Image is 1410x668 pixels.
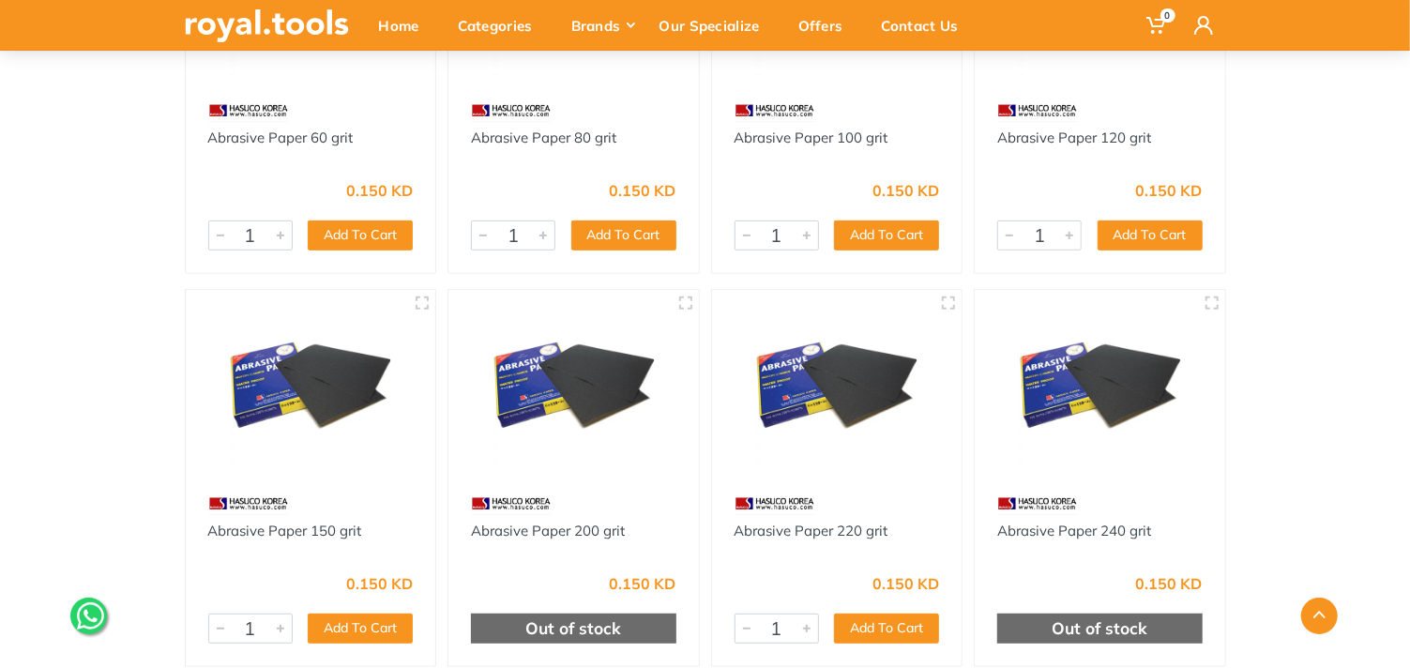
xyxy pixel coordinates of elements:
img: Royal Tools - Abrasive Paper 220 grit [729,307,946,469]
div: 0.150 KD [610,576,676,591]
div: Categories [445,6,558,45]
div: 0.150 KD [346,576,413,591]
div: Home [366,6,445,45]
button: Add To Cart [834,220,939,250]
a: Abrasive Paper 150 grit [208,522,362,539]
div: 0.150 KD [872,183,939,198]
img: 88.webp [208,95,289,128]
div: 0.150 KD [346,183,413,198]
img: 88.webp [471,488,552,521]
img: 88.webp [735,488,815,521]
button: Add To Cart [571,220,676,250]
img: 88.webp [208,488,289,521]
a: Abrasive Paper 100 grit [735,129,888,146]
div: 0.150 KD [872,576,939,591]
div: Offers [785,6,869,45]
a: Abrasive Paper 200 grit [471,522,625,539]
div: Our Specialize [646,6,785,45]
div: Brands [558,6,646,45]
img: 88.webp [997,488,1078,521]
a: Abrasive Paper 220 grit [735,522,888,539]
img: 88.webp [997,95,1078,128]
img: royal.tools Logo [185,9,349,42]
a: Abrasive Paper 240 grit [997,522,1151,539]
button: Add To Cart [308,220,413,250]
span: 0 [1160,8,1175,23]
a: Abrasive Paper 120 grit [997,129,1151,146]
img: Royal Tools - Abrasive Paper 240 grit [992,307,1208,469]
div: Contact Us [869,6,984,45]
img: 88.webp [471,95,552,128]
button: Add To Cart [1098,220,1203,250]
img: 88.webp [735,95,815,128]
a: Abrasive Paper 60 grit [208,129,354,146]
div: 0.150 KD [610,183,676,198]
img: Royal Tools - Abrasive Paper 150 grit [203,307,419,469]
div: 0.150 KD [1136,183,1203,198]
img: Royal Tools - Abrasive Paper 200 grit [465,307,682,469]
a: Abrasive Paper 80 grit [471,129,616,146]
div: 0.150 KD [1136,576,1203,591]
